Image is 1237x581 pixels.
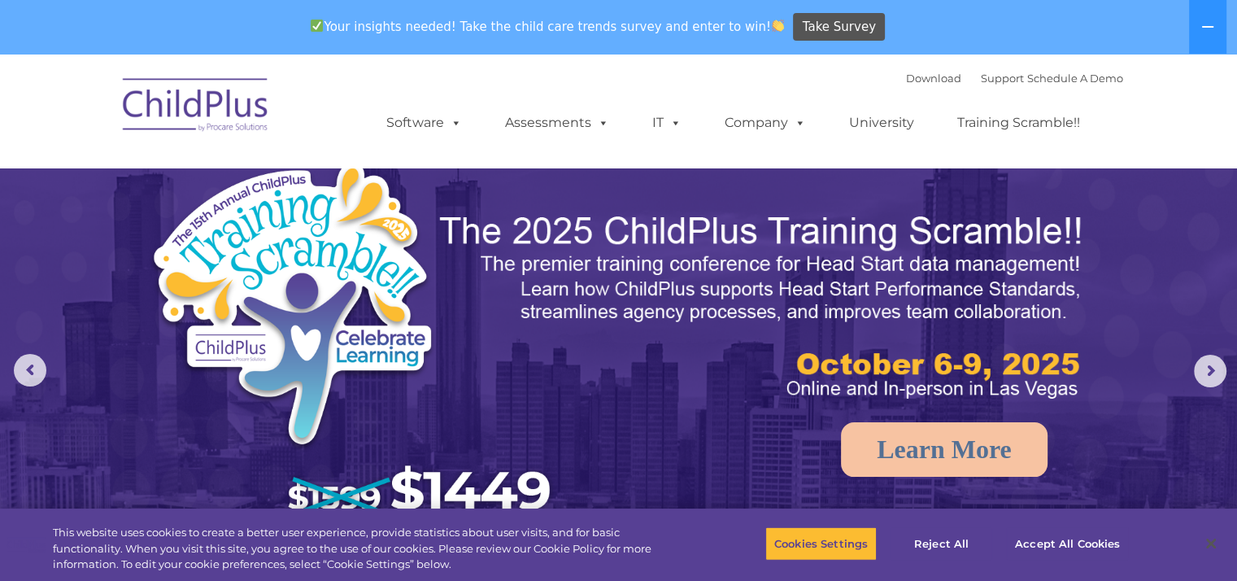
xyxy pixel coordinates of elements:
button: Cookies Settings [765,526,877,561]
a: Assessments [489,107,625,139]
a: Take Survey [793,13,885,41]
span: Last name [226,107,276,120]
div: This website uses cookies to create a better user experience, provide statistics about user visit... [53,525,681,573]
a: Schedule A Demo [1027,72,1123,85]
a: Learn More [841,422,1048,477]
a: Support [981,72,1024,85]
img: 👏 [772,20,784,32]
img: ✅ [311,20,323,32]
button: Close [1193,526,1229,561]
a: Company [708,107,822,139]
a: IT [636,107,698,139]
button: Accept All Cookies [1006,526,1129,561]
a: Download [906,72,961,85]
span: Your insights needed! Take the child care trends survey and enter to win! [304,11,791,42]
a: Training Scramble!! [941,107,1096,139]
a: University [833,107,930,139]
button: Reject All [891,526,992,561]
img: ChildPlus by Procare Solutions [115,67,277,148]
span: Take Survey [803,13,876,41]
span: Phone number [226,174,295,186]
font: | [906,72,1123,85]
a: Software [370,107,478,139]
